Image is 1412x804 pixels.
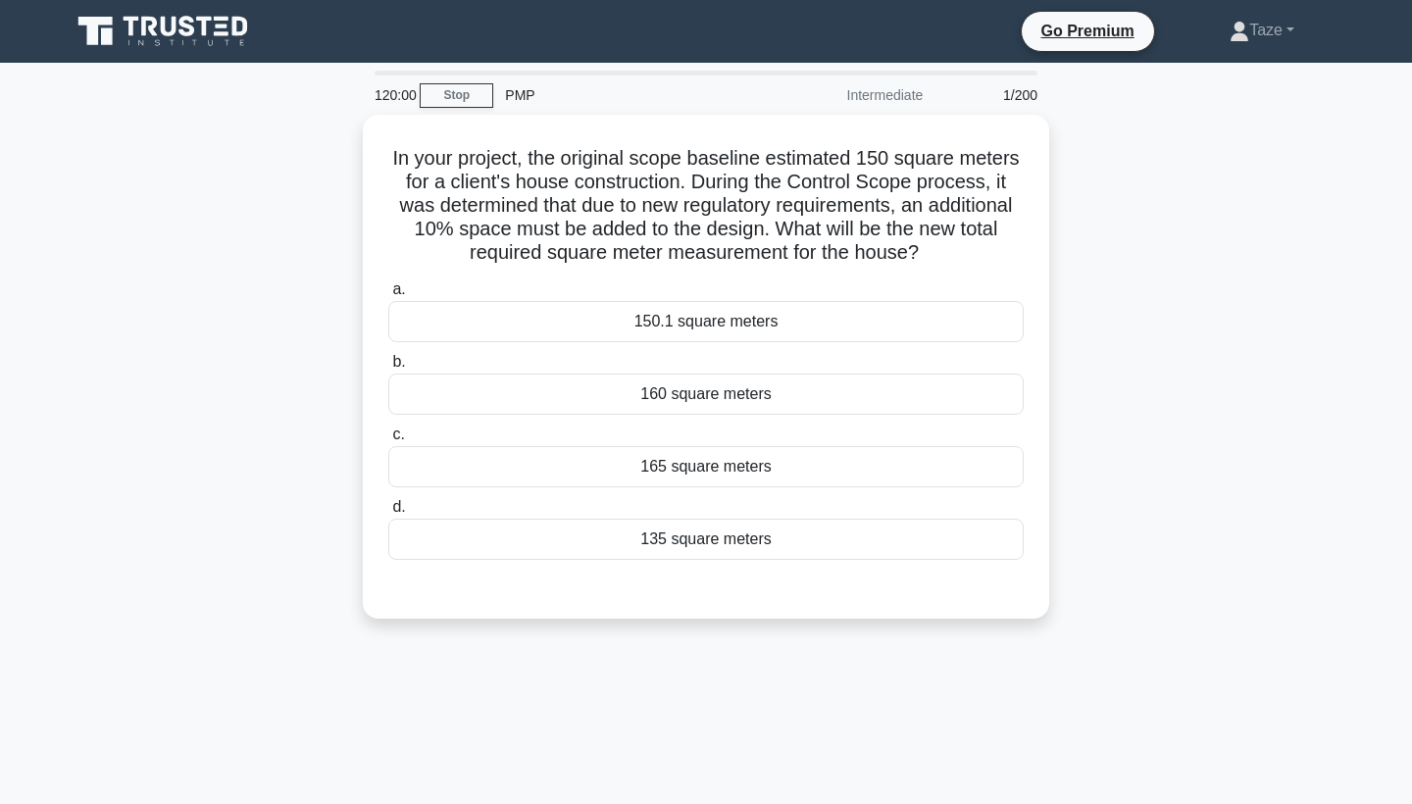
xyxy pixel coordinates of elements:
div: PMP [493,75,763,115]
span: c. [392,426,404,442]
a: Stop [420,83,493,108]
div: 165 square meters [388,446,1024,487]
div: 150.1 square meters [388,301,1024,342]
h5: In your project, the original scope baseline estimated 150 square meters for a client's house con... [386,146,1026,266]
span: b. [392,353,405,370]
div: 160 square meters [388,374,1024,415]
div: 120:00 [363,75,420,115]
div: 1/200 [934,75,1049,115]
a: Taze [1183,11,1341,50]
span: d. [392,498,405,515]
span: a. [392,280,405,297]
div: Intermediate [763,75,934,115]
a: Go Premium [1030,19,1146,43]
div: 135 square meters [388,519,1024,560]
